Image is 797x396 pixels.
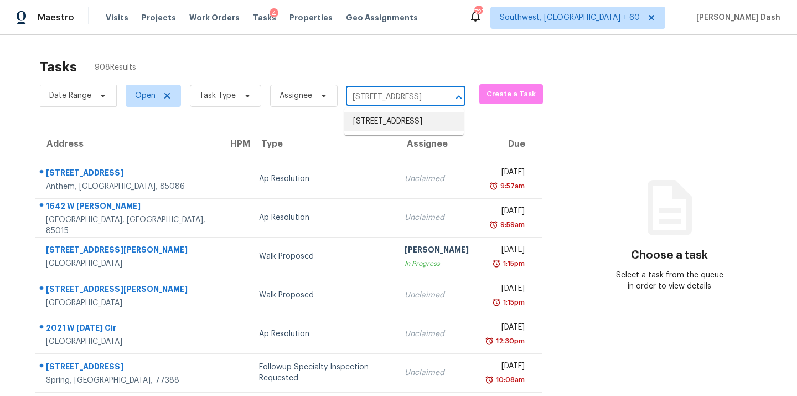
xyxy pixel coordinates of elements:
div: Walk Proposed [259,251,387,262]
span: Task Type [199,90,236,101]
div: [DATE] [487,244,525,258]
div: Anthem, [GEOGRAPHIC_DATA], 85086 [46,181,210,192]
span: Assignee [280,90,312,101]
div: [DATE] [487,361,525,374]
h3: Choose a task [631,250,708,261]
span: [PERSON_NAME] Dash [692,12,780,23]
th: Assignee [396,128,478,160]
div: Ap Resolution [259,328,387,340]
div: [STREET_ADDRESS][PERSON_NAME] [46,284,210,297]
div: [STREET_ADDRESS][PERSON_NAME] [46,244,210,258]
th: Address [35,128,219,160]
img: Overdue Alarm Icon [485,336,494,347]
img: Overdue Alarm Icon [489,181,498,192]
span: 908 Results [95,62,136,73]
div: [GEOGRAPHIC_DATA] [46,258,210,269]
th: HPM [219,128,250,160]
div: [GEOGRAPHIC_DATA], [GEOGRAPHIC_DATA], 85015 [46,214,210,236]
div: Followup Specialty Inspection Requested [259,362,387,384]
span: Southwest, [GEOGRAPHIC_DATA] + 60 [500,12,640,23]
div: Spring, [GEOGRAPHIC_DATA], 77388 [46,375,210,386]
span: Tasks [253,14,276,22]
div: Select a task from the queue in order to view details [615,270,724,292]
span: Geo Assignments [346,12,418,23]
span: Properties [289,12,333,23]
img: Overdue Alarm Icon [489,219,498,230]
div: In Progress [405,258,469,269]
div: [DATE] [487,205,525,219]
div: [DATE] [487,283,525,297]
div: 727 [474,7,482,18]
input: Search by address [346,89,434,106]
div: 2021 W [DATE] Cir [46,322,210,336]
div: [DATE] [487,167,525,181]
h2: Tasks [40,61,77,73]
span: Projects [142,12,176,23]
div: [STREET_ADDRESS] [46,361,210,375]
span: Date Range [49,90,91,101]
span: Create a Task [485,88,537,101]
th: Due [478,128,542,160]
div: 4 [270,8,278,19]
button: Create a Task [479,84,543,104]
div: 12:30pm [494,336,525,347]
div: Unclaimed [405,212,469,223]
div: 9:59am [498,219,525,230]
span: Open [135,90,156,101]
span: Work Orders [189,12,240,23]
img: Overdue Alarm Icon [485,374,494,385]
th: Type [250,128,396,160]
img: Overdue Alarm Icon [492,258,501,269]
div: [PERSON_NAME] [405,244,469,258]
img: Overdue Alarm Icon [492,297,501,308]
button: Close [451,90,467,105]
div: 9:57am [498,181,525,192]
div: [GEOGRAPHIC_DATA] [46,297,210,308]
div: Ap Resolution [259,212,387,223]
span: Maestro [38,12,74,23]
span: Visits [106,12,128,23]
div: [STREET_ADDRESS] [46,167,210,181]
div: 1642 W [PERSON_NAME] [46,200,210,214]
div: Ap Resolution [259,173,387,184]
div: 1:15pm [501,297,525,308]
div: Unclaimed [405,328,469,340]
div: Unclaimed [405,367,469,378]
div: [GEOGRAPHIC_DATA] [46,336,210,347]
li: [STREET_ADDRESS] [344,112,464,131]
div: Unclaimed [405,290,469,301]
div: 10:08am [494,374,525,385]
div: [DATE] [487,322,525,336]
div: Unclaimed [405,173,469,184]
div: Walk Proposed [259,290,387,301]
div: 1:15pm [501,258,525,269]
